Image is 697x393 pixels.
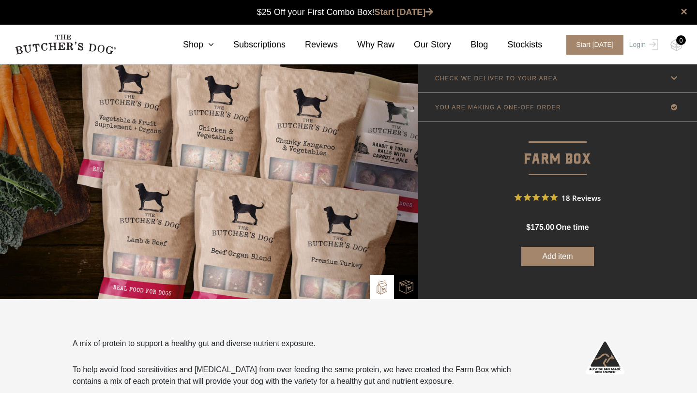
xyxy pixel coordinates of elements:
span: $ [526,223,530,231]
div: 0 [676,35,686,45]
a: Stockists [488,38,542,51]
button: Add item [521,247,594,266]
a: Shop [164,38,214,51]
a: Our Story [394,38,451,51]
p: Farm Box [418,122,697,171]
img: Australian-Made_White.png [586,338,624,377]
span: 175.00 [530,223,554,231]
p: To help avoid food sensitivities and [MEDICAL_DATA] from over feeding the same protein, we have c... [73,364,514,387]
a: Blog [451,38,488,51]
span: 18 Reviews [561,190,601,205]
a: Reviews [286,38,338,51]
p: YOU ARE MAKING A ONE-OFF ORDER [435,104,561,111]
a: Subscriptions [214,38,286,51]
a: Login [627,35,658,55]
a: Start [DATE] [557,35,627,55]
p: CHECK WE DELIVER TO YOUR AREA [435,75,558,82]
img: TBD_Build-A-Box.png [375,280,389,295]
span: one time [556,223,589,231]
a: close [681,6,687,17]
a: CHECK WE DELIVER TO YOUR AREA [418,64,697,92]
button: Rated 4.9 out of 5 stars from 18 reviews. Jump to reviews. [515,190,601,205]
a: Start [DATE] [375,7,434,17]
img: TBD_Cart-Empty.png [670,39,682,51]
img: TBD_Combo-Box.png [399,280,413,294]
a: Why Raw [338,38,394,51]
a: YOU ARE MAKING A ONE-OFF ORDER [418,93,697,121]
span: Start [DATE] [566,35,623,55]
